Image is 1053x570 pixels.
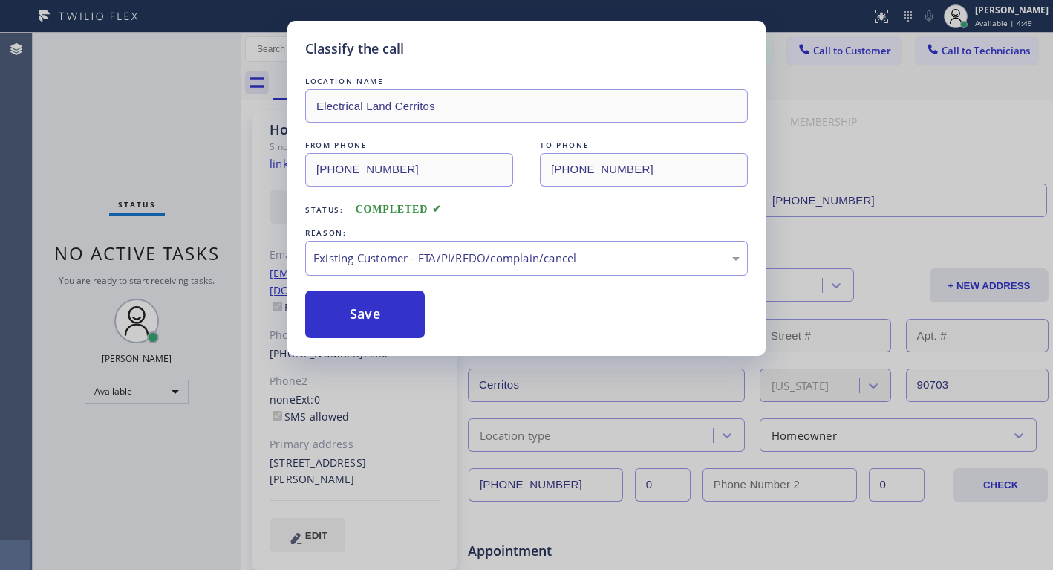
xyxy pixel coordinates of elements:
div: TO PHONE [540,137,748,153]
button: Save [305,291,425,338]
span: Status: [305,204,344,215]
h5: Classify the call [305,39,404,59]
input: From phone [305,153,513,187]
span: COMPLETED [356,204,442,215]
input: To phone [540,153,748,187]
div: FROM PHONE [305,137,513,153]
div: Existing Customer - ETA/PI/REDO/complain/cancel [313,250,740,267]
div: REASON: [305,225,748,241]
div: LOCATION NAME [305,74,748,89]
